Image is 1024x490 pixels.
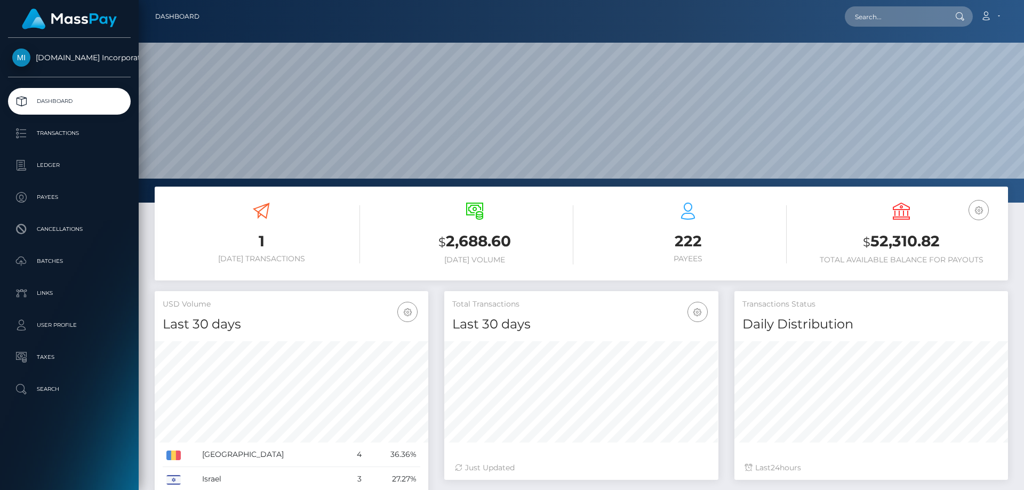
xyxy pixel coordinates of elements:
img: Medley.com Incorporated [12,49,30,67]
p: Links [12,285,126,301]
a: Batches [8,248,131,275]
img: MassPay Logo [22,9,117,29]
p: Batches [12,253,126,269]
td: 36.36% [365,443,421,467]
td: [GEOGRAPHIC_DATA] [198,443,345,467]
small: $ [438,235,446,250]
a: Search [8,376,131,403]
h3: 1 [163,231,360,252]
span: 24 [771,463,780,472]
p: Dashboard [12,93,126,109]
h4: Last 30 days [452,315,710,334]
h5: Transactions Status [742,299,1000,310]
div: Last hours [745,462,997,473]
a: Dashboard [155,5,199,28]
a: User Profile [8,312,131,339]
p: Search [12,381,126,397]
h3: 2,688.60 [376,231,573,253]
h4: Daily Distribution [742,315,1000,334]
input: Search... [845,6,945,27]
p: Transactions [12,125,126,141]
h4: Last 30 days [163,315,420,334]
h3: 52,310.82 [803,231,1000,253]
h6: [DATE] Volume [376,255,573,264]
a: Payees [8,184,131,211]
h6: Payees [589,254,787,263]
p: Cancellations [12,221,126,237]
p: Taxes [12,349,126,365]
h6: Total Available Balance for Payouts [803,255,1000,264]
h6: [DATE] Transactions [163,254,360,263]
a: Taxes [8,344,131,371]
h3: 222 [589,231,787,252]
img: IL.png [166,475,181,485]
a: Transactions [8,120,131,147]
a: Cancellations [8,216,131,243]
p: Ledger [12,157,126,173]
small: $ [863,235,870,250]
span: [DOMAIN_NAME] Incorporated [8,53,131,62]
h5: USD Volume [163,299,420,310]
a: Ledger [8,152,131,179]
p: Payees [12,189,126,205]
td: 4 [345,443,365,467]
a: Dashboard [8,88,131,115]
a: Links [8,280,131,307]
div: Just Updated [455,462,707,473]
p: User Profile [12,317,126,333]
h5: Total Transactions [452,299,710,310]
img: RO.png [166,451,181,460]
